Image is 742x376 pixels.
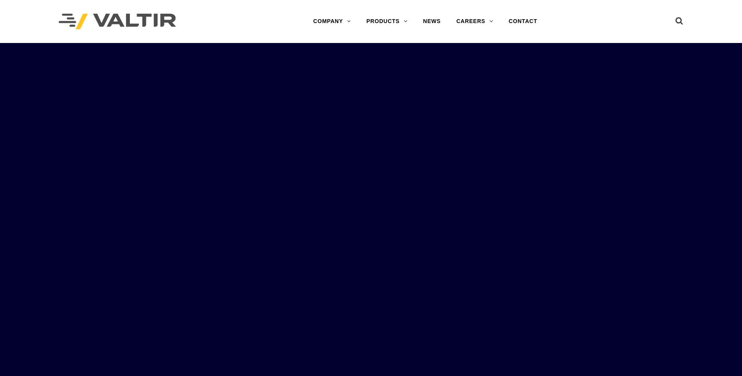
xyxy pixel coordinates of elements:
[415,14,449,29] a: NEWS
[59,14,176,30] img: Valtir
[305,14,359,29] a: COMPANY
[449,14,501,29] a: CAREERS
[359,14,415,29] a: PRODUCTS
[501,14,545,29] a: CONTACT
